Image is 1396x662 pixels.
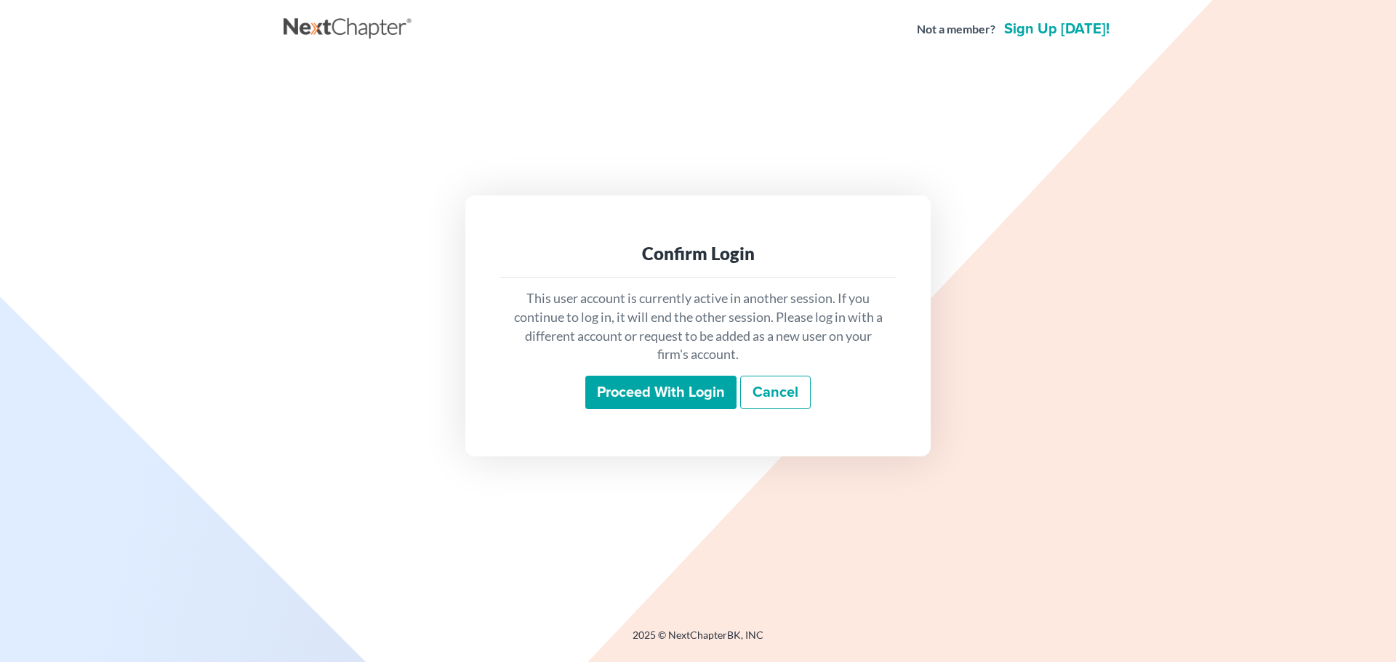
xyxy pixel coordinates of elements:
[284,628,1112,654] div: 2025 © NextChapterBK, INC
[512,289,884,364] p: This user account is currently active in another session. If you continue to log in, it will end ...
[1001,22,1112,36] a: Sign up [DATE]!
[917,21,995,38] strong: Not a member?
[740,376,811,409] a: Cancel
[512,242,884,265] div: Confirm Login
[585,376,737,409] input: Proceed with login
